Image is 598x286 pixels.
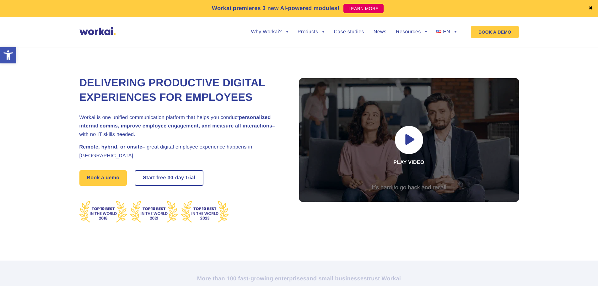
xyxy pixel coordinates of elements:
[443,29,450,35] span: EN
[306,275,367,282] i: and small businesses
[396,30,427,35] a: Resources
[343,4,384,13] a: LEARN MORE
[589,6,593,11] a: ✖
[135,171,203,185] a: Start free30-daytrial
[299,78,519,202] div: Play video
[168,175,184,181] i: 30-day
[251,30,288,35] a: Why Workai?
[79,76,283,105] h1: Delivering Productive Digital Experiences for Employees
[334,30,364,35] a: Case studies
[125,275,473,282] h2: More than 100 fast-growing enterprises trust Workai
[79,144,143,150] strong: Remote, hybrid, or onsite
[79,143,283,160] h2: – great digital employee experience happens in [GEOGRAPHIC_DATA].
[374,30,386,35] a: News
[471,26,519,38] a: BOOK A DEMO
[298,30,325,35] a: Products
[79,113,283,139] h2: Workai is one unified communication platform that helps you conduct – with no IT skills needed.
[79,170,127,186] a: Book a demo
[212,4,340,13] p: Workai premieres 3 new AI-powered modules!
